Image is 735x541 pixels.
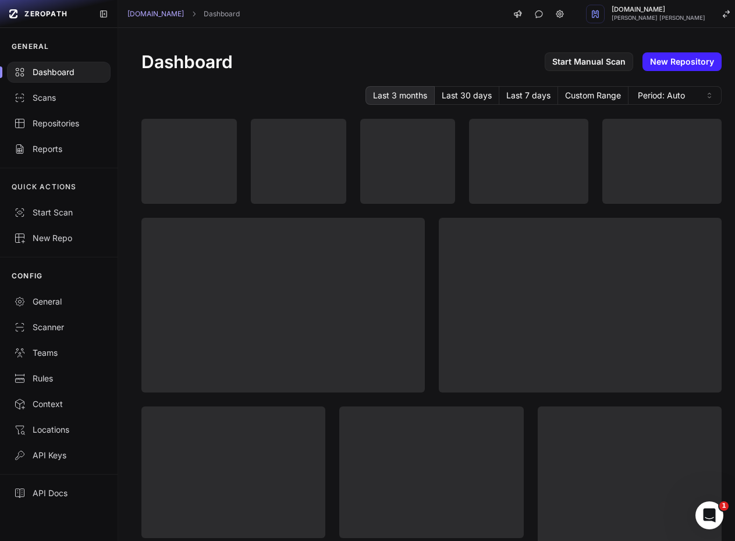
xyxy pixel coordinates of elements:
[719,501,729,511] span: 1
[14,232,104,244] div: New Repo
[141,51,233,72] h1: Dashboard
[14,398,104,410] div: Context
[127,9,240,19] nav: breadcrumb
[5,5,90,23] a: ZEROPATH
[695,501,723,529] iframe: Intercom live chat
[204,9,240,19] a: Dashboard
[12,42,49,51] p: GENERAL
[24,9,68,19] span: ZEROPATH
[14,207,104,218] div: Start Scan
[365,86,435,105] button: Last 3 months
[612,15,705,21] span: [PERSON_NAME] [PERSON_NAME]
[545,52,633,71] a: Start Manual Scan
[558,86,629,105] button: Custom Range
[14,450,104,461] div: API Keys
[14,424,104,436] div: Locations
[14,118,104,129] div: Repositories
[435,86,499,105] button: Last 30 days
[642,52,722,71] a: New Repository
[14,66,104,78] div: Dashboard
[14,321,104,333] div: Scanner
[14,296,104,307] div: General
[612,6,705,13] span: [DOMAIN_NAME]
[12,271,42,281] p: CONFIG
[12,182,77,192] p: QUICK ACTIONS
[14,487,104,499] div: API Docs
[14,347,104,359] div: Teams
[14,143,104,155] div: Reports
[499,86,558,105] button: Last 7 days
[190,10,198,18] svg: chevron right,
[127,9,184,19] a: [DOMAIN_NAME]
[14,373,104,384] div: Rules
[638,90,685,101] span: Period: Auto
[14,92,104,104] div: Scans
[705,91,714,100] svg: caret sort,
